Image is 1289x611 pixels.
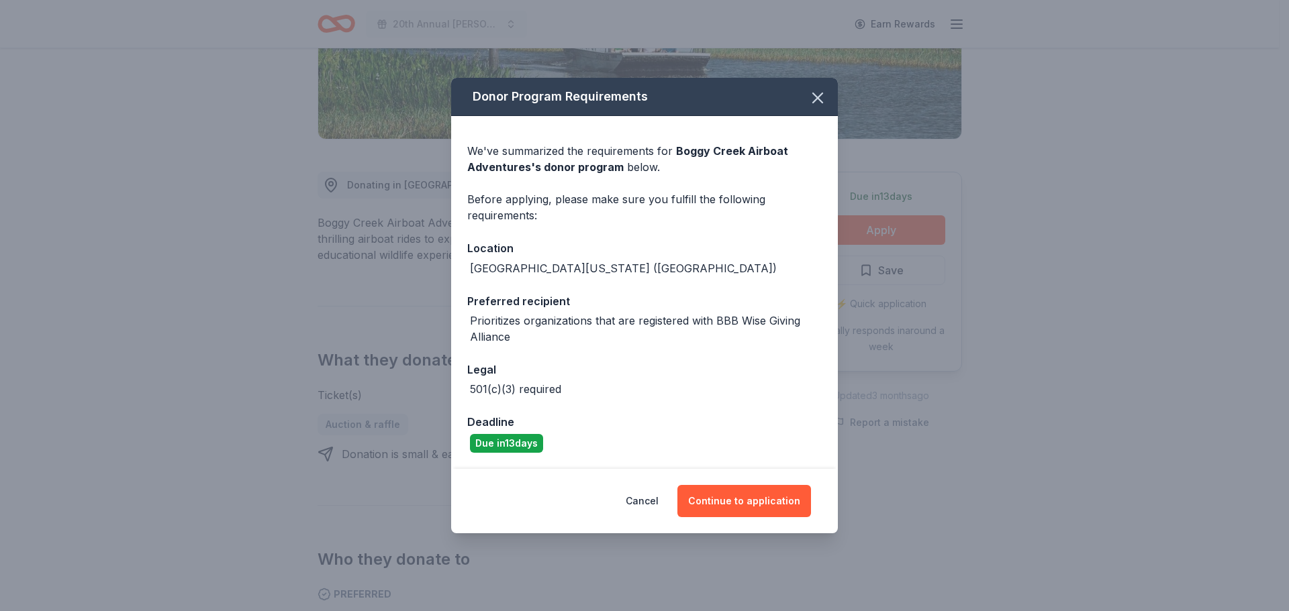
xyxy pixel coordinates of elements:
[470,313,822,345] div: Prioritizes organizations that are registered with BBB Wise Giving Alliance
[467,143,822,175] div: We've summarized the requirements for below.
[467,191,822,223] div: Before applying, please make sure you fulfill the following requirements:
[467,292,822,310] div: Preferred recipient
[467,239,822,257] div: Location
[467,361,822,378] div: Legal
[677,485,811,517] button: Continue to application
[467,413,822,431] div: Deadline
[451,78,838,116] div: Donor Program Requirements
[470,381,561,397] div: 501(c)(3) required
[470,434,543,453] div: Due in 13 days
[470,260,777,276] div: [GEOGRAPHIC_DATA][US_STATE] ([GEOGRAPHIC_DATA])
[626,485,659,517] button: Cancel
